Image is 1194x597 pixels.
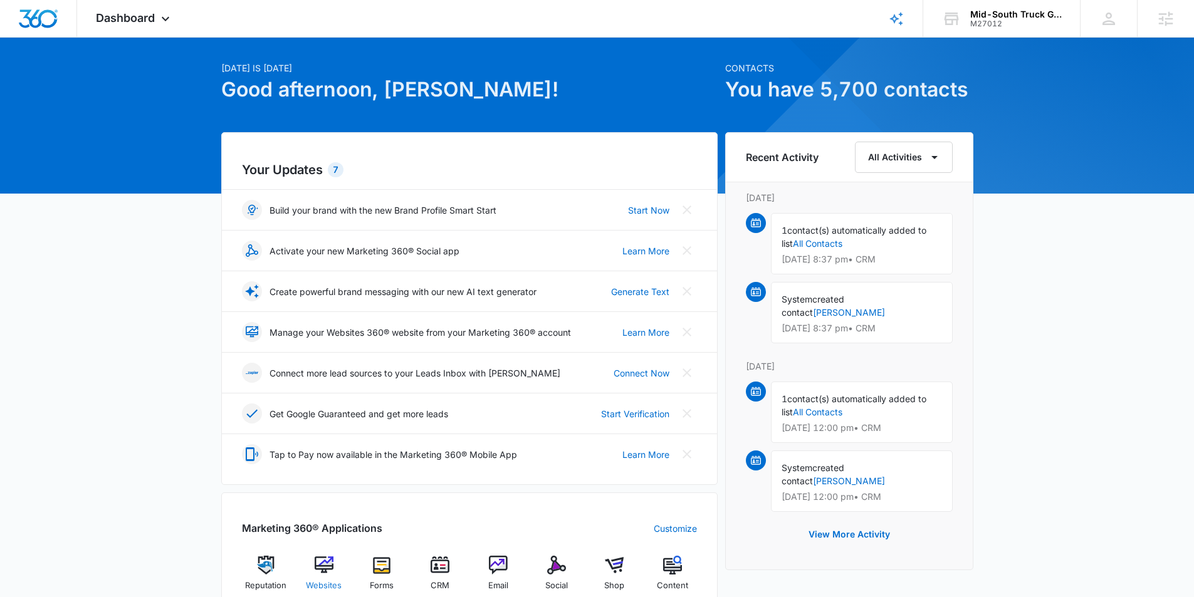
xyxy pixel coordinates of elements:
span: 1 [782,225,787,236]
a: Start Now [628,204,669,217]
button: Close [677,444,697,464]
button: View More Activity [796,519,903,549]
a: All Contacts [793,407,842,417]
a: Learn More [622,448,669,461]
button: Close [677,322,697,342]
span: Forms [370,579,394,592]
span: contact(s) automatically added to list [782,393,926,417]
span: Social [545,579,568,592]
p: Activate your new Marketing 360® Social app [270,244,459,257]
p: [DATE] [746,191,953,204]
p: [DATE] 12:00 pm • CRM [782,423,942,432]
p: Get Google Guaranteed and get more leads [270,407,448,420]
a: Generate Text [611,285,669,298]
button: Close [677,281,697,301]
a: All Contacts [793,238,842,249]
p: Build your brand with the new Brand Profile Smart Start [270,204,496,217]
div: account id [970,19,1062,28]
a: Learn More [622,244,669,257]
button: All Activities [855,142,953,173]
button: Close [677,363,697,383]
p: Contacts [725,61,973,75]
p: Connect more lead sources to your Leads Inbox with [PERSON_NAME] [270,366,560,380]
h1: You have 5,700 contacts [725,75,973,105]
span: System [782,462,812,473]
p: Tap to Pay now available in the Marketing 360® Mobile App [270,448,517,461]
button: Close [677,241,697,261]
span: Reputation [245,579,286,592]
div: 7 [328,162,343,177]
span: CRM [431,579,449,592]
h6: Recent Activity [746,150,819,165]
div: account name [970,9,1062,19]
button: Close [677,403,697,423]
p: [DATE] 8:37 pm • CRM [782,324,942,333]
p: Create powerful brand messaging with our new AI text generator [270,285,537,298]
h1: Good afternoon, [PERSON_NAME]! [221,75,718,105]
span: created contact [782,294,844,318]
button: Close [677,200,697,220]
span: Websites [306,579,342,592]
p: [DATE] 12:00 pm • CRM [782,492,942,501]
span: Content [657,579,688,592]
h2: Marketing 360® Applications [242,521,382,536]
a: Start Verification [601,407,669,420]
span: contact(s) automatically added to list [782,225,926,249]
p: [DATE] 8:37 pm • CRM [782,255,942,264]
p: [DATE] is [DATE] [221,61,718,75]
p: [DATE] [746,360,953,373]
h2: Your Updates [242,160,697,179]
a: [PERSON_NAME] [813,475,885,486]
span: Shop [604,579,624,592]
a: Learn More [622,326,669,339]
span: Email [488,579,508,592]
span: created contact [782,462,844,486]
span: 1 [782,393,787,404]
a: [PERSON_NAME] [813,307,885,318]
a: Connect Now [614,366,669,380]
span: System [782,294,812,304]
span: Dashboard [96,11,155,24]
a: Customize [654,522,697,535]
p: Manage your Websites 360® website from your Marketing 360® account [270,326,571,339]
